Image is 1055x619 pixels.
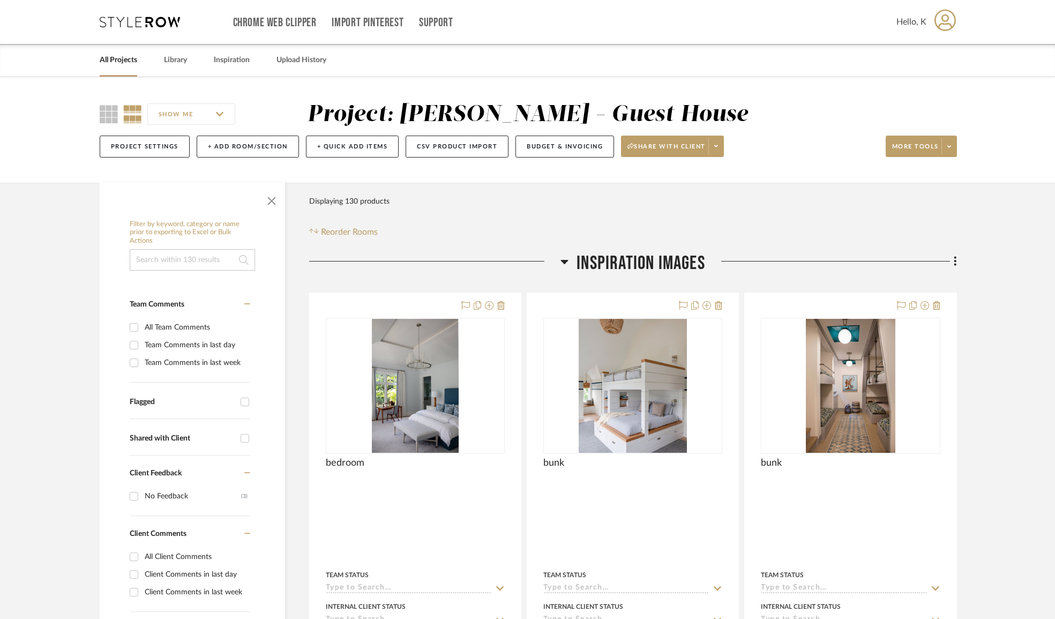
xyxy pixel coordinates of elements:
[233,18,317,27] a: Chrome Web Clipper
[130,249,255,271] input: Search within 130 results
[326,570,369,580] div: Team Status
[326,602,406,611] div: Internal Client Status
[261,188,282,210] button: Close
[309,191,390,212] div: Displaying 130 products
[892,143,939,159] span: More tools
[214,53,250,68] a: Inspiration
[100,136,190,158] button: Project Settings
[306,136,399,158] button: + Quick Add Items
[130,220,255,245] h6: Filter by keyword, category or name prior to exporting to Excel or Bulk Actions
[145,354,248,371] div: Team Comments in last week
[406,136,508,158] button: CSV Product Import
[761,602,841,611] div: Internal Client Status
[896,16,926,28] span: Hello, K
[419,18,453,27] a: Support
[761,318,939,453] div: 0
[543,570,586,580] div: Team Status
[197,136,299,158] button: + Add Room/Section
[308,103,748,126] div: Project: [PERSON_NAME] - Guest House
[130,530,186,538] span: Client Comments
[577,252,705,275] span: Inspiration Images
[326,584,492,594] input: Type to Search…
[130,301,184,308] span: Team Comments
[145,584,248,601] div: Client Comments in last week
[886,136,957,157] button: More tools
[579,319,687,453] img: bunk
[621,136,724,157] button: Share with client
[130,469,182,477] span: Client Feedback
[145,488,241,505] div: No Feedback
[543,602,623,611] div: Internal Client Status
[309,226,378,238] button: Reorder Rooms
[761,570,804,580] div: Team Status
[372,319,459,453] img: bedroom
[761,584,927,594] input: Type to Search…
[276,53,326,68] a: Upload History
[145,548,248,565] div: All Client Comments
[627,143,706,159] span: Share with client
[241,488,248,505] div: (3)
[543,584,709,594] input: Type to Search…
[515,136,614,158] button: Budget & Invoicing
[332,18,403,27] a: Import Pinterest
[130,398,235,407] div: Flagged
[806,319,895,453] img: bunk
[761,457,782,469] span: bunk
[543,457,564,469] span: bunk
[164,53,187,68] a: Library
[145,566,248,583] div: Client Comments in last day
[326,457,364,469] span: bedroom
[100,53,137,68] a: All Projects
[145,337,248,354] div: Team Comments in last day
[145,319,248,336] div: All Team Comments
[321,226,378,238] span: Reorder Rooms
[130,434,235,443] div: Shared with Client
